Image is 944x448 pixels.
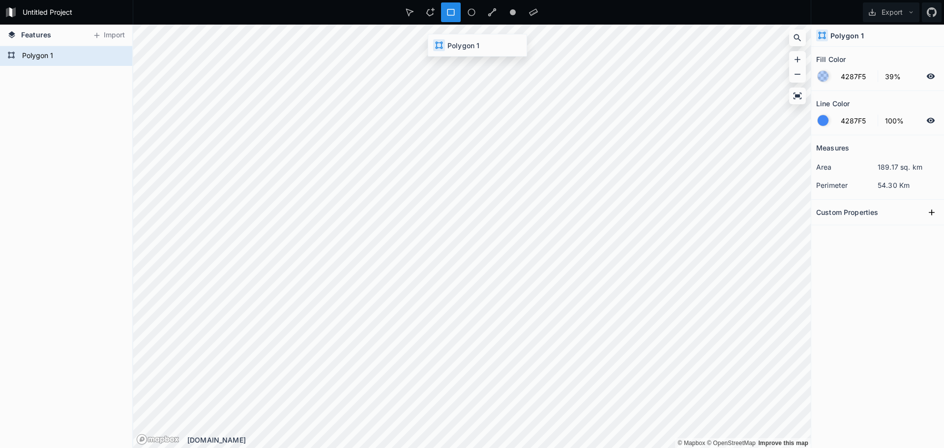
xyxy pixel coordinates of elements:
[816,96,850,111] h2: Line Color
[863,2,919,22] button: Export
[187,435,811,445] div: [DOMAIN_NAME]
[816,205,878,220] h2: Custom Properties
[878,162,939,172] dd: 189.17 sq. km
[830,30,864,41] h4: Polygon 1
[707,440,756,447] a: OpenStreetMap
[21,30,51,40] span: Features
[678,440,705,447] a: Mapbox
[816,140,849,155] h2: Measures
[878,180,939,190] dd: 54.30 Km
[88,28,130,43] button: Import
[816,162,878,172] dt: area
[816,52,846,67] h2: Fill Color
[136,434,179,445] a: Mapbox logo
[758,440,808,447] a: Map feedback
[816,180,878,190] dt: perimeter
